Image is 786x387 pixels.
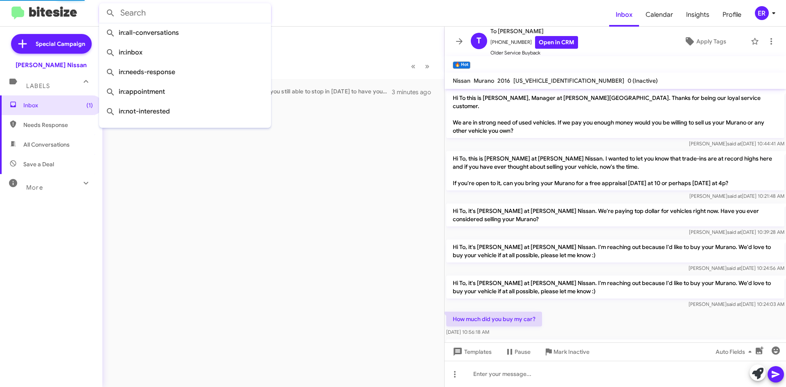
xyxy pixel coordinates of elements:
[727,265,741,271] span: said at
[23,140,70,149] span: All Conversations
[224,87,392,97] div: Hello, are you still able to stop in [DATE] to have you're vehicle appraised ?
[16,61,87,69] div: [PERSON_NAME] Nissan
[689,301,784,307] span: [PERSON_NAME] [DATE] 10:24:03 AM
[446,329,489,335] span: [DATE] 10:56:18 AM
[689,193,784,199] span: [PERSON_NAME] [DATE] 10:21:48 AM
[639,3,680,27] a: Calendar
[26,82,50,90] span: Labels
[446,312,542,326] p: How much did you buy my car?
[477,34,481,48] span: T
[445,344,498,359] button: Templates
[425,61,429,71] span: »
[490,36,578,49] span: [PHONE_NUMBER]
[474,77,494,84] span: Murano
[86,101,93,109] span: (1)
[709,344,761,359] button: Auto Fields
[99,3,271,23] input: Search
[106,62,264,82] span: in:needs-response
[106,102,264,121] span: in:not-interested
[420,58,434,75] button: Next
[609,3,639,27] a: Inbox
[26,184,43,191] span: More
[406,58,420,75] button: Previous
[446,276,784,299] p: Hi To, it's [PERSON_NAME] at [PERSON_NAME] Nissan. I'm reaching out because I'd like to buy your ...
[513,77,624,84] span: [US_VEHICLE_IDENTIFICATION_NUMBER]
[535,36,578,49] a: Open in CRM
[106,23,264,43] span: in:all-conversations
[748,6,777,20] button: ER
[689,140,784,147] span: [PERSON_NAME] [DATE] 10:44:41 AM
[106,121,264,141] span: in:sold-verified
[490,49,578,57] span: Older Service Buyback
[23,101,93,109] span: Inbox
[446,204,784,226] p: Hi To, it's [PERSON_NAME] at [PERSON_NAME] Nissan. We're paying top dollar for vehicles right now...
[515,344,531,359] span: Pause
[23,160,54,168] span: Save a Deal
[446,91,784,138] p: Hi To this is [PERSON_NAME], Manager at [PERSON_NAME][GEOGRAPHIC_DATA]. Thanks for being our loya...
[689,265,784,271] span: [PERSON_NAME] [DATE] 10:24:56 AM
[553,344,589,359] span: Mark Inactive
[537,344,596,359] button: Mark Inactive
[446,339,784,362] p: please let us know when might be a good time to bring in your vehicle so my pre owned director ca...
[36,40,85,48] span: Special Campaign
[727,229,741,235] span: said at
[727,140,741,147] span: said at
[453,77,470,84] span: Nissan
[490,26,578,36] span: To [PERSON_NAME]
[498,344,537,359] button: Pause
[727,193,742,199] span: said at
[453,61,470,69] small: 🔥 Hot
[446,151,784,190] p: Hi To, this is [PERSON_NAME] at [PERSON_NAME] Nissan. I wanted to let you know that trade-ins are...
[497,77,510,84] span: 2016
[727,301,741,307] span: said at
[696,34,726,49] span: Apply Tags
[716,344,755,359] span: Auto Fields
[689,229,784,235] span: [PERSON_NAME] [DATE] 10:39:28 AM
[392,88,438,96] div: 3 minutes ago
[663,34,747,49] button: Apply Tags
[628,77,658,84] span: 0 (Inactive)
[446,240,784,263] p: Hi To, it's [PERSON_NAME] at [PERSON_NAME] Nissan. I'm reaching out because I'd like to buy your ...
[106,43,264,62] span: in:inbox
[11,34,92,54] a: Special Campaign
[680,3,716,27] a: Insights
[755,6,769,20] div: ER
[716,3,748,27] a: Profile
[407,58,434,75] nav: Page navigation example
[451,344,492,359] span: Templates
[106,82,264,102] span: in:appointment
[23,121,93,129] span: Needs Response
[411,61,416,71] span: «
